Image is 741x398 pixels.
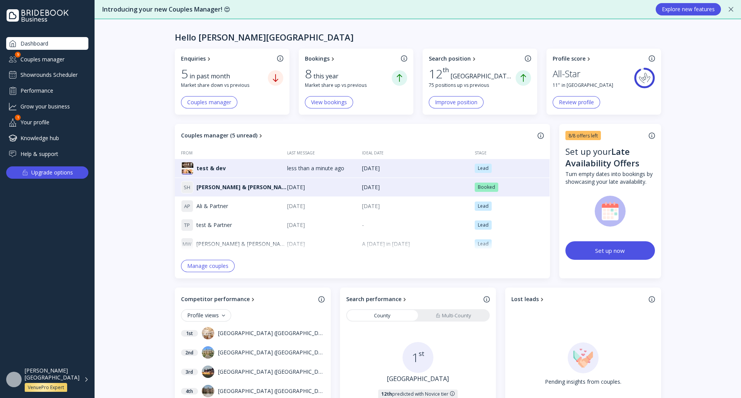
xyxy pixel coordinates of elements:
[287,183,356,191] div: [DATE]
[568,132,598,139] div: 8/8 offers left
[181,219,193,231] div: T P
[381,391,392,397] strong: 12th
[181,295,250,303] div: Competitor performance
[181,369,198,375] div: 3 rd
[181,349,198,356] div: 2 nd
[181,260,235,272] button: Manage couples
[362,202,469,210] div: [DATE]
[429,66,449,81] div: 12
[545,378,621,386] div: Pending insights from couples.
[181,200,193,212] div: A P
[565,146,655,170] div: Set up your
[702,361,741,398] iframe: Chat Widget
[175,150,288,156] div: From
[595,247,625,254] div: Set up now
[478,203,489,209] div: Lead
[218,387,325,395] div: [GEOGRAPHIC_DATA] ([GEOGRAPHIC_DATA])
[478,184,495,190] div: Booked
[475,150,550,156] div: Stage
[181,388,198,395] div: 4 th
[187,263,228,269] div: Manage couples
[15,115,21,120] div: 1
[181,96,237,108] button: Couples manager
[196,164,226,172] span: test & dev
[478,222,489,228] div: Lead
[6,37,88,50] a: Dashboard
[347,310,418,321] a: County
[305,55,330,63] div: Bookings
[25,367,80,381] div: [PERSON_NAME][GEOGRAPHIC_DATA]
[565,241,655,260] button: Set up now
[187,99,231,105] div: Couples manager
[656,3,721,15] button: Explore new features
[196,183,288,191] span: [PERSON_NAME] & [PERSON_NAME]
[181,181,193,193] div: S H
[202,327,214,339] img: dpr=1,fit=cover,g=face,w=32,h=32
[287,164,356,172] div: less than a minute ago
[362,240,469,248] div: A [DATE] in [DATE]
[28,384,64,391] div: VenuePro Expert
[381,391,448,397] div: predicted with Novice tier
[181,132,257,139] div: Couples manager (5 unread)
[6,69,88,81] a: Showrounds Scheduler
[6,372,22,387] img: dpr=1,fit=cover,g=face,w=48,h=48
[196,221,232,229] span: test & Partner
[181,238,193,250] div: M W
[202,346,214,359] img: dpr=1,fit=cover,g=face,w=32,h=32
[311,99,347,105] div: View bookings
[6,147,88,160] a: Help & support
[6,132,88,144] a: Knowledge hub
[6,100,88,113] a: Grow your business
[175,32,354,42] div: Hello [PERSON_NAME][GEOGRAPHIC_DATA]
[553,96,600,108] button: Review profile
[181,55,206,63] div: Enquiries
[562,82,613,88] span: in [GEOGRAPHIC_DATA]
[565,146,639,169] div: Late Availability Offers
[511,295,646,303] a: Lost leads
[6,116,88,129] div: Your profile
[313,72,343,81] div: this year
[362,183,469,191] div: [DATE]
[429,55,522,63] a: Search position
[189,72,235,81] div: in past month
[202,385,214,397] img: dpr=1,fit=cover,g=face,w=32,h=32
[6,166,88,179] button: Upgrade options
[287,240,356,248] div: [DATE]
[15,52,21,58] div: 5
[346,295,480,303] a: Search performance
[346,295,401,303] div: Search performance
[6,116,88,129] a: Your profile1
[187,312,225,318] div: Profile views
[181,295,315,303] a: Competitor performance
[31,167,73,178] div: Upgrade options
[181,162,193,174] img: dpr=1,fit=cover,g=face,w=32,h=32
[553,55,646,63] a: Profile score
[429,96,484,108] button: Improve position
[436,312,471,319] div: Multi-County
[181,55,274,63] a: Enquiries
[553,55,585,63] div: Profile score
[429,55,471,63] div: Search position
[450,72,516,81] div: [GEOGRAPHIC_DATA]
[202,366,214,378] img: dpr=1,fit=cover,g=face,w=32,h=32
[6,84,88,97] a: Performance
[362,150,475,156] div: Ideal date
[6,53,88,66] a: Couples manager5
[181,66,188,81] div: 5
[478,165,489,171] div: Lead
[305,96,353,108] button: View bookings
[305,66,312,81] div: 8
[362,221,469,229] div: -
[181,132,535,139] a: Couples manager (5 unread)
[478,241,489,247] div: Lead
[553,66,580,81] div: All-Star
[218,349,325,356] div: [GEOGRAPHIC_DATA] ([GEOGRAPHIC_DATA])
[662,6,715,12] div: Explore new features
[435,99,477,105] div: Improve position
